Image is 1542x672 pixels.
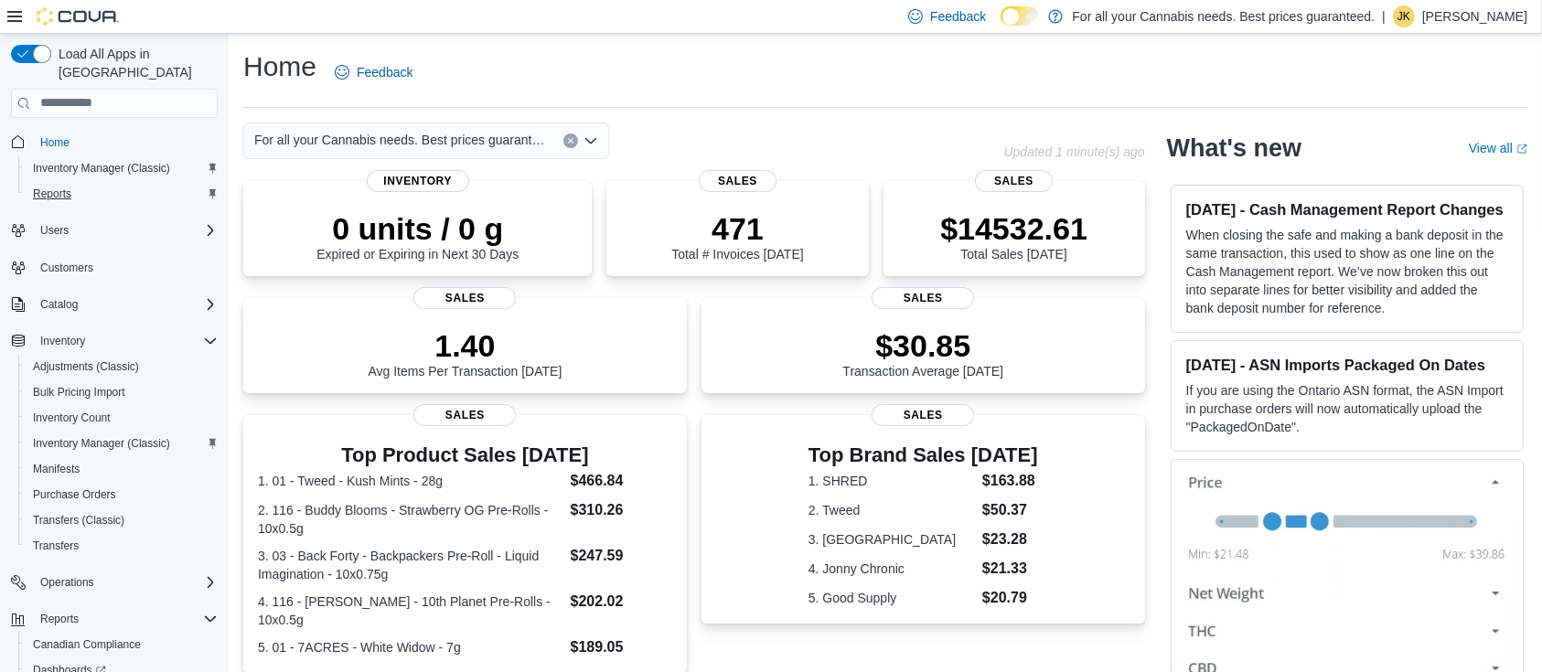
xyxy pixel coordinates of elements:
[808,444,1038,466] h3: Top Brand Sales [DATE]
[26,634,218,656] span: Canadian Compliance
[33,330,92,352] button: Inventory
[413,287,516,309] span: Sales
[26,407,118,429] a: Inventory Count
[872,404,974,426] span: Sales
[1001,26,1001,27] span: Dark Mode
[940,210,1087,261] div: Total Sales [DATE]
[671,210,803,247] p: 471
[1516,144,1527,155] svg: External link
[4,292,225,317] button: Catalog
[33,436,170,451] span: Inventory Manager (Classic)
[1001,6,1039,26] input: Dark Mode
[571,545,672,567] dd: $247.59
[316,210,519,261] div: Expired or Expiring in Next 30 Days
[33,608,218,630] span: Reports
[40,261,93,275] span: Customers
[254,129,545,151] span: For all your Cannabis needs. Best prices guaranteed.
[40,297,78,312] span: Catalog
[842,327,1003,379] div: Transaction Average [DATE]
[930,7,986,26] span: Feedback
[571,591,672,613] dd: $202.02
[4,254,225,281] button: Customers
[1393,5,1415,27] div: Jennifer Kinzie
[33,293,85,315] button: Catalog
[571,470,672,492] dd: $466.84
[584,133,598,148] button: Open list of options
[26,458,87,480] a: Manifests
[1167,133,1301,163] h2: What's new
[18,507,225,533] button: Transfers (Classic)
[33,256,218,279] span: Customers
[982,470,1038,492] dd: $163.88
[33,571,218,593] span: Operations
[26,634,148,656] a: Canadian Compliance
[258,592,563,629] dt: 4. 116 - [PERSON_NAME] - 10th Planet Pre-Rolls - 10x0.5g
[33,359,139,374] span: Adjustments (Classic)
[4,218,225,243] button: Users
[1186,226,1508,317] p: When closing the safe and making a bank deposit in the same transaction, this used to show as one...
[26,509,132,531] a: Transfers (Classic)
[982,528,1038,550] dd: $23.28
[26,157,177,179] a: Inventory Manager (Classic)
[26,356,218,378] span: Adjustments (Classic)
[26,183,218,205] span: Reports
[1397,5,1410,27] span: JK
[33,462,80,476] span: Manifests
[33,219,218,241] span: Users
[26,535,218,557] span: Transfers
[33,132,77,154] a: Home
[872,287,974,309] span: Sales
[258,501,563,538] dt: 2. 116 - Buddy Blooms - Strawberry OG Pre-Rolls - 10x0.5g
[243,48,316,85] h1: Home
[33,513,124,528] span: Transfers (Classic)
[26,381,218,403] span: Bulk Pricing Import
[26,407,218,429] span: Inventory Count
[982,499,1038,521] dd: $50.37
[51,45,218,81] span: Load All Apps in [GEOGRAPHIC_DATA]
[842,327,1003,364] p: $30.85
[4,570,225,595] button: Operations
[40,135,70,150] span: Home
[33,539,79,553] span: Transfers
[26,458,218,480] span: Manifests
[671,210,803,261] div: Total # Invoices [DATE]
[26,183,79,205] a: Reports
[26,484,218,506] span: Purchase Orders
[258,444,672,466] h3: Top Product Sales [DATE]
[1186,356,1508,374] h3: [DATE] - ASN Imports Packaged On Dates
[26,484,123,506] a: Purchase Orders
[258,638,563,656] dt: 5. 01 - 7ACRES - White Widow - 7g
[18,405,225,431] button: Inventory Count
[40,612,79,626] span: Reports
[982,587,1038,609] dd: $20.79
[4,328,225,354] button: Inventory
[571,636,672,658] dd: $189.05
[18,181,225,207] button: Reports
[33,293,218,315] span: Catalog
[33,637,141,652] span: Canadian Compliance
[40,223,69,238] span: Users
[808,589,975,607] dt: 5. Good Supply
[33,571,102,593] button: Operations
[33,131,218,154] span: Home
[40,575,94,590] span: Operations
[26,432,218,454] span: Inventory Manager (Classic)
[808,530,975,549] dt: 3. [GEOGRAPHIC_DATA]
[18,431,225,456] button: Inventory Manager (Classic)
[18,632,225,657] button: Canadian Compliance
[18,155,225,181] button: Inventory Manager (Classic)
[33,330,218,352] span: Inventory
[975,170,1054,192] span: Sales
[327,54,420,91] a: Feedback
[699,170,777,192] span: Sales
[33,257,101,279] a: Customers
[4,606,225,632] button: Reports
[26,356,146,378] a: Adjustments (Classic)
[316,210,519,247] p: 0 units / 0 g
[1382,5,1386,27] p: |
[367,170,469,192] span: Inventory
[1186,200,1508,219] h3: [DATE] - Cash Management Report Changes
[1186,381,1508,436] p: If you are using the Ontario ASN format, the ASN Import in purchase orders will now automatically...
[413,404,516,426] span: Sales
[26,381,133,403] a: Bulk Pricing Import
